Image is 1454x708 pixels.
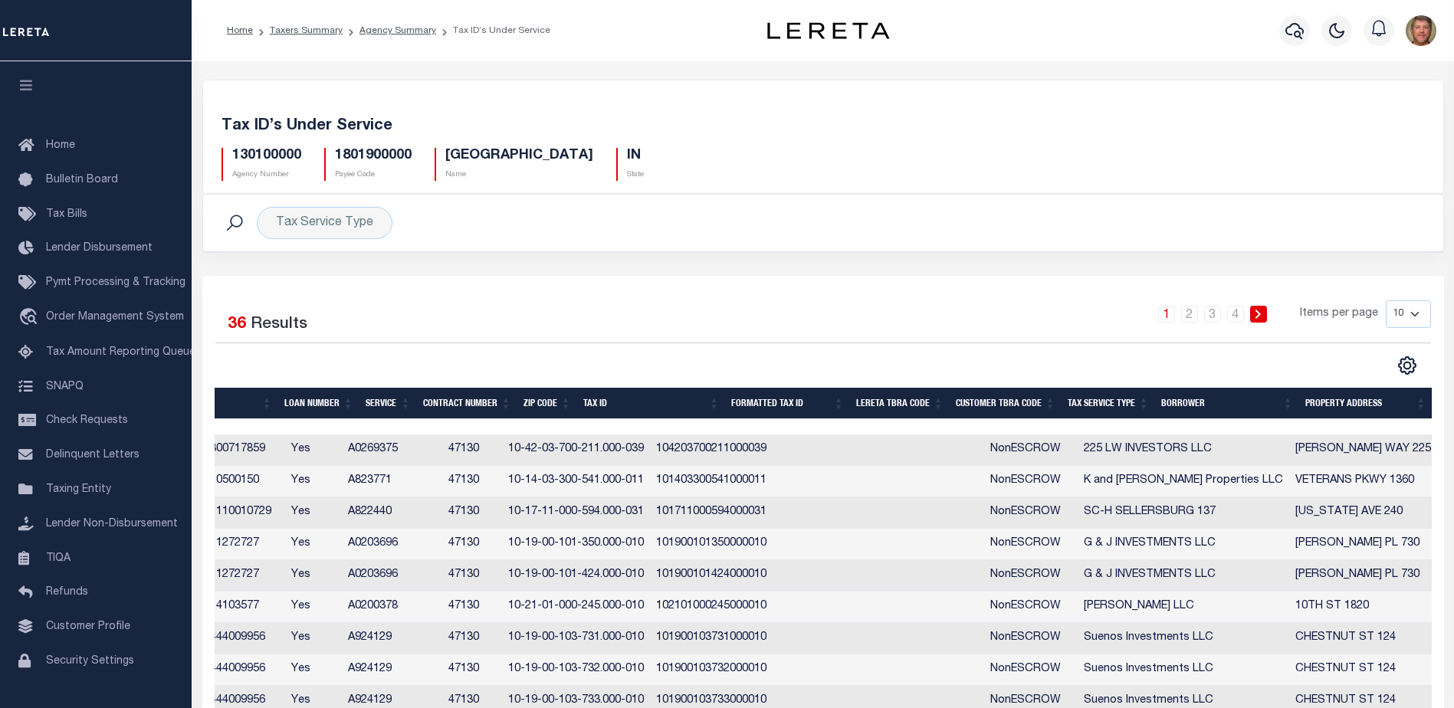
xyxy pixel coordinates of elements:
td: A822440 [342,497,442,529]
li: Tax ID’s Under Service [436,24,550,38]
th: Contract Number: activate to sort column ascending [417,388,517,419]
td: VETERANS PKWY 1360 [1289,466,1437,497]
td: 10-19-00-103-732.000-010 [502,654,650,686]
div: Tax Service Type [257,207,392,239]
td: CHESTNUT ST 124 [1289,623,1437,654]
a: Home [227,26,253,35]
td: 300717859 [204,434,285,466]
th: Borrower: activate to sort column ascending [1155,388,1299,419]
td: NonESCROW [984,529,1078,560]
p: Payee Code [335,169,412,181]
td: Yes [285,560,342,592]
th: Tax Service Type: activate to sort column ascending [1062,388,1155,419]
td: [PERSON_NAME] WAY 225 [1289,434,1437,466]
td: 47130 [442,560,502,592]
th: Zip Code: activate to sort column ascending [517,388,577,419]
span: SNAPQ [46,381,84,392]
img: logo-dark.svg [767,22,890,39]
span: Bulletin Board [46,175,118,185]
td: 101900101424000010 [650,560,773,592]
th: Formatted Tax ID: activate to sort column ascending [725,388,850,419]
td: 10-42-03-700-211.000-039 [502,434,650,466]
td: 102101000245000010 [650,592,773,623]
span: 36 [228,316,246,333]
td: SC-H SELLERSBURG 137 [1078,497,1289,529]
th: Property Address: activate to sort column ascending [1299,388,1433,419]
td: Suenos Investments LLC [1078,623,1289,654]
td: A924129 [342,623,442,654]
td: NonESCROW [984,466,1078,497]
p: State [627,169,644,181]
td: K and [PERSON_NAME] Properties LLC [1078,466,1289,497]
th: Loan Number: activate to sort column ascending [278,388,359,419]
td: Yes [285,529,342,560]
td: 1110010729 [204,497,285,529]
span: Lender Non-Disbursement [46,519,178,529]
td: 14103577 [204,592,285,623]
td: CHESTNUT ST 124 [1289,654,1437,686]
span: Pymt Processing & Tracking [46,277,185,288]
td: 47130 [442,529,502,560]
td: 101900103732000010 [650,654,773,686]
td: 47130 [442,654,502,686]
a: 3 [1204,306,1221,323]
td: NonESCROW [984,434,1078,466]
td: A0203696 [342,529,442,560]
td: 10-17-11-000-594.000-031 [502,497,650,529]
td: 11272727 [204,529,285,560]
th: Tax ID: activate to sort column ascending [577,388,725,419]
td: 10-21-01-000-245.000-010 [502,592,650,623]
span: Home [46,140,75,151]
td: G & J INVESTMENTS LLC [1078,560,1289,592]
td: NonESCROW [984,497,1078,529]
td: 10-19-00-101-350.000-010 [502,529,650,560]
td: Yes [285,654,342,686]
td: 10-19-00-101-424.000-010 [502,560,650,592]
a: 1 [1158,306,1175,323]
td: Yes [285,434,342,466]
td: A0203696 [342,560,442,592]
td: A823771 [342,466,442,497]
h5: 1801900000 [335,148,412,165]
td: [PERSON_NAME] PL 730 [1289,529,1437,560]
td: 47130 [442,592,502,623]
span: Order Management System [46,312,184,323]
span: TIQA [46,552,71,563]
td: 10500150 [204,466,285,497]
a: Taxers Summary [270,26,343,35]
td: NonESCROW [984,623,1078,654]
span: Delinquent Letters [46,450,139,461]
td: 101900101350000010 [650,529,773,560]
h5: IN [627,148,644,165]
td: [US_STATE] AVE 240 [1289,497,1437,529]
td: Suenos Investments LLC [1078,654,1289,686]
span: Security Settings [46,656,134,667]
p: Agency Number [232,169,301,181]
td: Yes [285,497,342,529]
a: Agency Summary [359,26,436,35]
a: 2 [1181,306,1198,323]
td: 47130 [442,434,502,466]
td: Yes [285,623,342,654]
a: 4 [1227,306,1244,323]
td: 444009956 [204,654,285,686]
span: Refunds [46,587,88,598]
td: 101403300541000011 [650,466,773,497]
td: 47130 [442,466,502,497]
span: Items per page [1300,306,1378,323]
td: 101900103731000010 [650,623,773,654]
td: [PERSON_NAME] PL 730 [1289,560,1437,592]
td: G & J INVESTMENTS LLC [1078,529,1289,560]
td: NonESCROW [984,592,1078,623]
h5: Tax ID’s Under Service [222,117,1425,136]
th: Customer TBRA Code: activate to sort column ascending [950,388,1062,419]
td: 10-14-03-300-541.000-011 [502,466,650,497]
label: Results [251,313,307,337]
td: 104203700211000039 [650,434,773,466]
h5: 130100000 [232,148,301,165]
td: A924129 [342,654,442,686]
td: 444009956 [204,623,285,654]
td: 10TH ST 1820 [1289,592,1437,623]
td: A0200378 [342,592,442,623]
span: Check Requests [46,415,128,426]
